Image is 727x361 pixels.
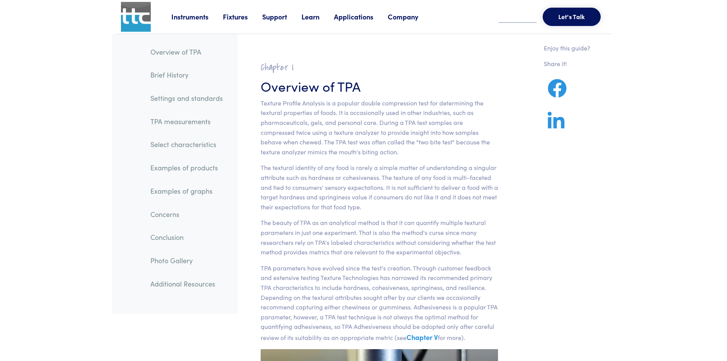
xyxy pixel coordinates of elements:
[334,12,388,21] a: Applications
[171,12,223,21] a: Instruments
[261,163,498,212] p: The textural identity of any food is rarely a simple matter of understanding a singular attribute...
[144,43,229,61] a: Overview of TPA
[261,263,498,343] p: TPA parameters have evolved since the test's creation. Through customer feedback and extensive te...
[144,228,229,246] a: Conclusion
[261,218,498,257] p: The beauty of TPA as an analytical method is that it can quantify multiple textural parameters in...
[144,66,229,84] a: Brief History
[544,121,568,130] a: Share on LinkedIn
[544,59,590,69] p: Share it!
[301,12,334,21] a: Learn
[144,275,229,293] a: Additional Resources
[223,12,262,21] a: Fixtures
[144,136,229,153] a: Select characteristics
[144,182,229,200] a: Examples of graphs
[261,98,498,157] p: Texture Profile Analysis is a popular double compression test for determining the textural proper...
[144,206,229,223] a: Concerns
[543,8,601,26] button: Let's Talk
[262,12,301,21] a: Support
[144,252,229,269] a: Photo Gallery
[144,89,229,107] a: Settings and standards
[261,76,498,95] h3: Overview of TPA
[121,2,151,32] img: ttc_logo_1x1_v1.0.png
[144,159,229,176] a: Examples of products
[544,43,590,53] p: Enjoy this guide?
[261,62,498,73] h2: Chapter I
[406,332,438,342] a: Chapter V
[388,12,433,21] a: Company
[144,113,229,130] a: TPA measurements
